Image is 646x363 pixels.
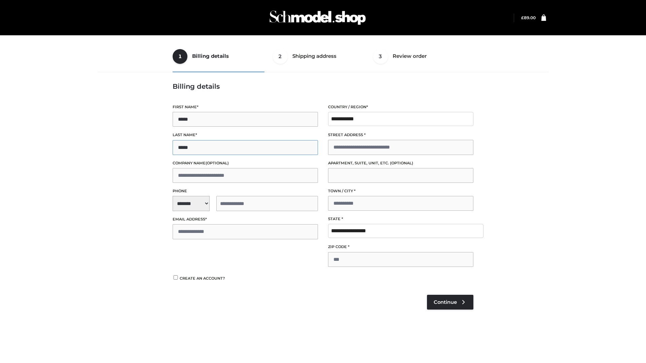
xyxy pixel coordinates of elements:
label: Apartment, suite, unit, etc. [328,160,473,166]
label: Country / Region [328,104,473,110]
label: State [328,216,473,222]
h3: Billing details [173,82,473,90]
span: (optional) [206,161,229,165]
label: First name [173,104,318,110]
label: Last name [173,132,318,138]
span: (optional) [390,161,413,165]
label: ZIP Code [328,244,473,250]
span: £ [521,15,524,20]
span: Create an account? [180,276,225,281]
label: Street address [328,132,473,138]
label: Town / City [328,188,473,194]
input: Create an account? [173,275,179,280]
a: £89.00 [521,15,536,20]
img: Schmodel Admin 964 [267,4,368,31]
span: Continue [434,299,457,305]
a: Continue [427,295,473,310]
label: Email address [173,216,318,223]
bdi: 89.00 [521,15,536,20]
label: Company name [173,160,318,166]
label: Phone [173,188,318,194]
